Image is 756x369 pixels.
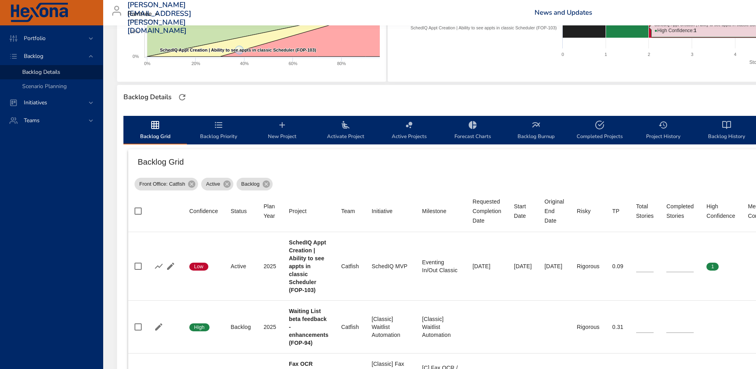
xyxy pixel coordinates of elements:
[544,197,564,225] div: Sort
[264,202,276,221] div: Sort
[144,61,150,66] text: 0%
[231,206,247,216] div: Status
[337,61,346,66] text: 80%
[289,206,307,216] div: Project
[604,52,607,57] text: 1
[237,178,273,190] div: Backlog
[121,91,174,104] div: Backlog Details
[135,180,190,188] span: Front Office: Catfish
[612,206,623,216] span: TP
[22,83,67,90] span: Scenario Planning
[231,262,251,270] div: Active
[189,206,218,216] span: Confidence
[691,52,693,57] text: 3
[10,3,69,23] img: Hexona
[135,178,198,190] div: Front Office: Catfish
[341,206,359,216] span: Team
[422,206,460,216] span: Milestone
[160,48,316,52] text: SchedIQ Appt Creation | Ability to see appts in classic Scheduler (FOP-103)
[264,202,276,221] div: Plan Year
[17,35,52,42] span: Portfolio
[577,323,600,331] div: Rigorous
[514,202,532,221] div: Sort
[636,202,654,221] div: Total Stories
[410,25,556,30] text: SchedIQ Appt Creation | Ability to see appts in classic Scheduler (FOP-103)
[189,263,208,270] span: Low
[289,206,329,216] span: Project
[341,323,359,331] div: Catfish
[189,206,218,216] div: Sort
[573,120,627,141] span: Completed Projects
[371,206,409,216] span: Initiative
[577,262,600,270] div: Rigorous
[514,262,532,270] div: [DATE]
[191,61,200,66] text: 20%
[17,52,50,60] span: Backlog
[289,61,297,66] text: 60%
[382,120,436,141] span: Active Projects
[612,206,619,216] div: TP
[319,120,373,141] span: Activate Project
[636,120,690,141] span: Project History
[612,206,619,216] div: Sort
[636,202,654,221] div: Sort
[371,206,392,216] div: Initiative
[153,260,165,272] button: Show Burnup
[341,206,355,216] div: Team
[734,52,736,57] text: 4
[577,206,591,216] div: Risky
[153,321,165,333] button: Edit Project Details
[666,202,694,221] div: Completed Stories
[612,323,623,331] div: 0.31
[133,54,139,59] text: 0%
[514,202,532,221] div: Start Date
[473,197,501,225] div: Requested Completion Date
[341,206,355,216] div: Sort
[289,239,326,293] b: SchedIQ Appt Creation | Ability to see appts in classic Scheduler (FOP-103)
[612,262,623,270] div: 0.09
[289,308,329,346] b: Waiting List beta feedback - enhancements (FOP-94)
[666,202,694,221] div: Sort
[264,323,276,331] div: 2025
[544,262,564,270] div: [DATE]
[201,178,233,190] div: Active
[577,206,591,216] div: Sort
[473,262,501,270] div: [DATE]
[231,323,251,331] div: Backlog
[422,258,460,274] div: Eventing In/Out Classic
[201,180,225,188] span: Active
[231,206,247,216] div: Sort
[371,206,392,216] div: Sort
[706,202,735,221] div: High Confidence
[706,202,735,221] div: Sort
[562,52,564,57] text: 0
[446,120,500,141] span: Forecast Charts
[240,61,249,66] text: 40%
[341,262,359,270] div: Catfish
[255,120,309,141] span: New Project
[192,120,246,141] span: Backlog Priority
[700,120,754,141] span: Backlog History
[706,263,719,270] span: 1
[371,262,409,270] div: SchedIQ MVP
[128,120,182,141] span: Backlog Grid
[577,206,600,216] span: Risky
[289,206,307,216] div: Sort
[544,197,564,225] div: Original End Date
[264,262,276,270] div: 2025
[422,206,446,216] div: Milestone
[422,206,446,216] div: Sort
[231,206,251,216] span: Status
[473,197,501,225] div: Sort
[535,8,592,17] a: News and Updates
[371,315,409,339] div: [Classic] Waitlist Automation
[648,52,650,57] text: 2
[422,315,460,339] div: [Classic] Waitlist Automation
